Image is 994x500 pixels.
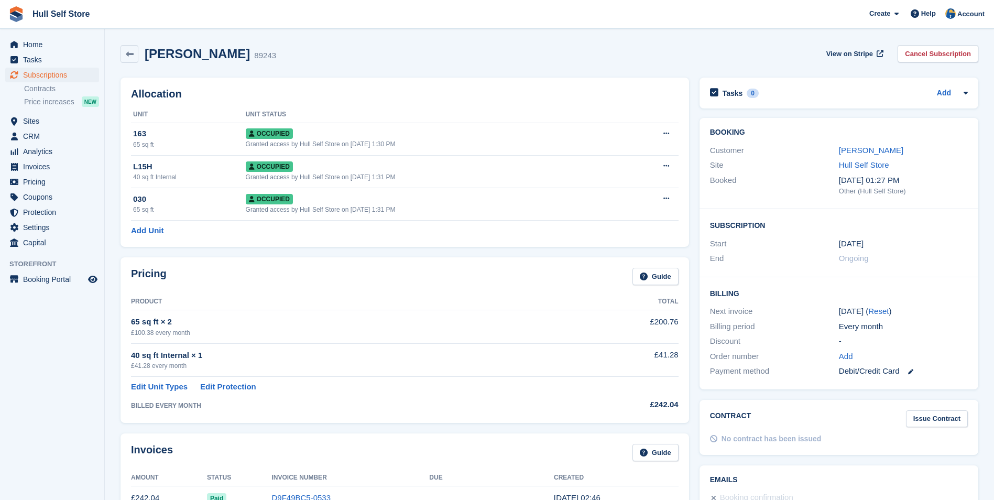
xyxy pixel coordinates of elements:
[577,310,678,343] td: £200.76
[710,476,968,484] h2: Emails
[921,8,936,19] span: Help
[710,145,839,157] div: Customer
[723,89,743,98] h2: Tasks
[957,9,985,19] span: Account
[246,128,293,139] span: Occupied
[23,159,86,174] span: Invoices
[710,128,968,137] h2: Booking
[710,335,839,347] div: Discount
[24,97,74,107] span: Price increases
[5,129,99,144] a: menu
[826,49,873,59] span: View on Stripe
[710,321,839,333] div: Billing period
[839,321,968,333] div: Every month
[710,351,839,363] div: Order number
[131,328,577,338] div: £100.38 every month
[133,161,246,173] div: L15H
[839,160,889,169] a: Hull Self Store
[131,444,173,461] h2: Invoices
[710,175,839,197] div: Booked
[23,272,86,287] span: Booking Portal
[5,52,99,67] a: menu
[577,399,678,411] div: £242.04
[868,307,889,316] a: Reset
[839,186,968,197] div: Other (Hull Self Store)
[246,106,624,123] th: Unit Status
[554,470,679,486] th: Created
[23,235,86,250] span: Capital
[254,50,276,62] div: 89243
[5,235,99,250] a: menu
[839,175,968,187] div: [DATE] 01:27 PM
[82,96,99,107] div: NEW
[839,306,968,318] div: [DATE] ( )
[710,220,968,230] h2: Subscription
[5,159,99,174] a: menu
[839,335,968,347] div: -
[5,37,99,52] a: menu
[24,96,99,107] a: Price increases NEW
[133,172,246,182] div: 40 sq ft Internal
[5,220,99,235] a: menu
[131,88,679,100] h2: Allocation
[207,470,272,486] th: Status
[429,470,554,486] th: Due
[5,205,99,220] a: menu
[246,139,624,149] div: Granted access by Hull Self Store on [DATE] 1:30 PM
[271,470,429,486] th: Invoice Number
[131,225,163,237] a: Add Unit
[131,268,167,285] h2: Pricing
[5,190,99,204] a: menu
[710,288,968,298] h2: Billing
[131,316,577,328] div: 65 sq ft × 2
[5,114,99,128] a: menu
[632,268,679,285] a: Guide
[839,351,853,363] a: Add
[246,161,293,172] span: Occupied
[131,106,246,123] th: Unit
[632,444,679,461] a: Guide
[23,37,86,52] span: Home
[23,205,86,220] span: Protection
[722,433,822,444] div: No contract has been issued
[131,361,577,371] div: £41.28 every month
[133,128,246,140] div: 163
[133,193,246,205] div: 030
[839,238,864,250] time: 2025-07-01 00:00:00 UTC
[710,410,751,428] h2: Contract
[133,205,246,214] div: 65 sq ft
[710,253,839,265] div: End
[23,68,86,82] span: Subscriptions
[23,175,86,189] span: Pricing
[200,381,256,393] a: Edit Protection
[9,259,104,269] span: Storefront
[23,220,86,235] span: Settings
[869,8,890,19] span: Create
[839,254,869,263] span: Ongoing
[906,410,968,428] a: Issue Contract
[246,205,624,214] div: Granted access by Hull Self Store on [DATE] 1:31 PM
[710,306,839,318] div: Next invoice
[131,294,577,310] th: Product
[23,114,86,128] span: Sites
[24,84,99,94] a: Contracts
[23,190,86,204] span: Coupons
[246,194,293,204] span: Occupied
[839,365,968,377] div: Debit/Credit Card
[5,175,99,189] a: menu
[23,129,86,144] span: CRM
[577,294,678,310] th: Total
[145,47,250,61] h2: [PERSON_NAME]
[898,45,978,62] a: Cancel Subscription
[822,45,886,62] a: View on Stripe
[131,470,207,486] th: Amount
[747,89,759,98] div: 0
[5,68,99,82] a: menu
[710,238,839,250] div: Start
[839,146,903,155] a: [PERSON_NAME]
[131,381,188,393] a: Edit Unit Types
[23,144,86,159] span: Analytics
[710,365,839,377] div: Payment method
[8,6,24,22] img: stora-icon-8386f47178a22dfd0bd8f6a31ec36ba5ce8667c1dd55bd0f319d3a0aa187defe.svg
[5,272,99,287] a: menu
